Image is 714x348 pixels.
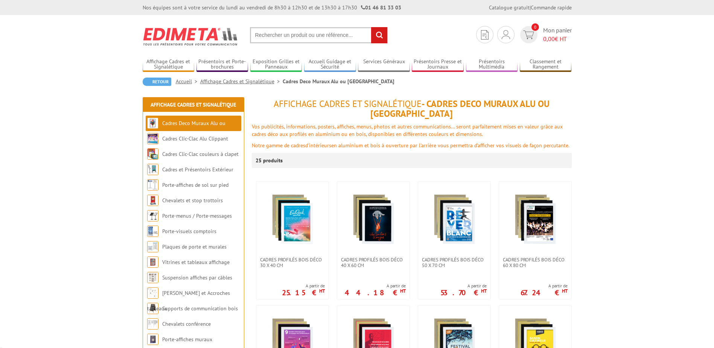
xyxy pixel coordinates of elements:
a: Exposition Grilles et Panneaux [250,58,302,71]
span: Cadres Profilés Bois Déco 40 x 60 cm [341,257,406,268]
span: A partir de [440,283,487,289]
a: Cadres Profilés Bois Déco 30 x 40 cm [256,257,329,268]
a: Cadres Clic-Clac Alu Clippant [162,135,228,142]
a: devis rapide 0 Mon panier 0,00€ HT [518,26,572,43]
a: Présentoirs et Porte-brochures [196,58,248,71]
font: d'intérieurs [305,142,331,149]
p: 25 produits [256,153,284,168]
p: 44.18 € [345,290,406,295]
a: Cadres et Présentoirs Extérieur [162,166,233,173]
a: Supports de communication bois [162,305,238,312]
span: A partir de [282,283,325,289]
img: Chevalets conférence [147,318,158,330]
sup: HT [562,288,568,294]
a: Vitrines et tableaux affichage [162,259,230,266]
a: Porte-visuels comptoirs [162,228,216,235]
strong: 01 46 81 33 03 [361,4,401,11]
sup: HT [481,288,487,294]
img: devis rapide [481,30,489,40]
a: Présentoirs Presse et Journaux [412,58,464,71]
div: | [489,4,572,11]
span: Cadres Profilés Bois Déco 50 x 70 cm [422,257,487,268]
a: Chevalets conférence [162,321,211,327]
p: 25.15 € [282,290,325,295]
img: Porte-affiches de sol sur pied [147,179,158,191]
p: 67.24 € [521,290,568,295]
a: Porte-affiches muraux [162,336,212,343]
span: 0,00 [543,35,555,43]
span: € HT [543,35,572,43]
a: Classement et Rangement [520,58,572,71]
img: devis rapide [502,30,510,39]
img: Cadres et Présentoirs Extérieur [147,164,158,175]
a: Accueil [176,78,200,85]
a: Affichage Cadres et Signalétique [151,101,236,108]
font: en aluminium et bois à ouverture par l'arrière vous permettra d’afficher vos visuels de façon per... [331,142,569,149]
img: Chevalets et stop trottoirs [147,195,158,206]
a: Porte-affiches de sol sur pied [162,182,228,188]
img: Porte-visuels comptoirs [147,226,158,237]
a: Affichage Cadres et Signalétique [143,58,195,71]
img: Cadres Profilés Bois Déco 40 x 60 cm [347,193,400,246]
a: Cadres Profilés Bois Déco 50 x 70 cm [418,257,490,268]
span: Mon panier [543,26,572,43]
input: Rechercher un produit ou une référence... [250,27,388,43]
a: Cadres Profilés Bois Déco 40 x 60 cm [337,257,410,268]
input: rechercher [371,27,387,43]
img: Cadres Profilés Bois Déco 60 x 80 cm [509,193,562,246]
a: Chevalets et stop trottoirs [162,197,223,204]
h1: - Cadres Deco Muraux Alu ou [GEOGRAPHIC_DATA] [252,99,572,119]
a: Suspension affiches par câbles [162,274,232,281]
img: Edimeta [143,23,239,50]
img: Suspension affiches par câbles [147,272,158,283]
a: Cadres Clic-Clac couleurs à clapet [162,151,239,157]
div: Nos équipes sont à votre service du lundi au vendredi de 8h30 à 12h30 et de 13h30 à 17h30 [143,4,401,11]
img: devis rapide [523,31,534,39]
sup: HT [400,288,406,294]
img: Cadres Profilés Bois Déco 50 x 70 cm [428,193,481,246]
a: Présentoirs Multimédia [466,58,518,71]
span: Cadres Profilés Bois Déco 60 x 80 cm [503,257,568,268]
img: Plaques de porte et murales [147,241,158,252]
img: Porte-affiches muraux [147,334,158,345]
img: Porte-menus / Porte-messages [147,210,158,221]
span: A partir de [345,283,406,289]
img: Cimaises et Accroches tableaux [147,287,158,299]
a: Services Généraux [358,58,410,71]
span: Cadres Profilés Bois Déco 30 x 40 cm [260,257,325,268]
font: Vos publicités, informations, posters, affiches, menus, photos et autres communications... seront... [252,123,563,137]
a: Retour [143,78,171,86]
font: Notre gamme de cadres [252,142,305,149]
span: A partir de [521,283,568,289]
a: Cadres Profilés Bois Déco 60 x 80 cm [499,257,571,268]
a: Porte-menus / Porte-messages [162,212,232,219]
sup: HT [319,288,325,294]
a: Cadres Deco Muraux Alu ou [GEOGRAPHIC_DATA] [147,120,225,142]
img: Cadres Clic-Clac couleurs à clapet [147,148,158,160]
a: [PERSON_NAME] et Accroches tableaux [147,290,230,312]
li: Cadres Deco Muraux Alu ou [GEOGRAPHIC_DATA] [283,78,394,85]
a: Catalogue gratuit [489,4,530,11]
img: Vitrines et tableaux affichage [147,256,158,268]
p: 53.70 € [440,290,487,295]
img: Cadres Deco Muraux Alu ou Bois [147,118,158,129]
a: Affichage Cadres et Signalétique [200,78,283,85]
img: Cadres Profilés Bois Déco 30 x 40 cm [266,193,319,246]
a: Plaques de porte et murales [162,243,227,250]
span: Affichage Cadres et Signalétique [274,98,422,110]
a: Commande rapide [531,4,572,11]
a: Accueil Guidage et Sécurité [304,58,356,71]
span: 0 [531,23,539,31]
